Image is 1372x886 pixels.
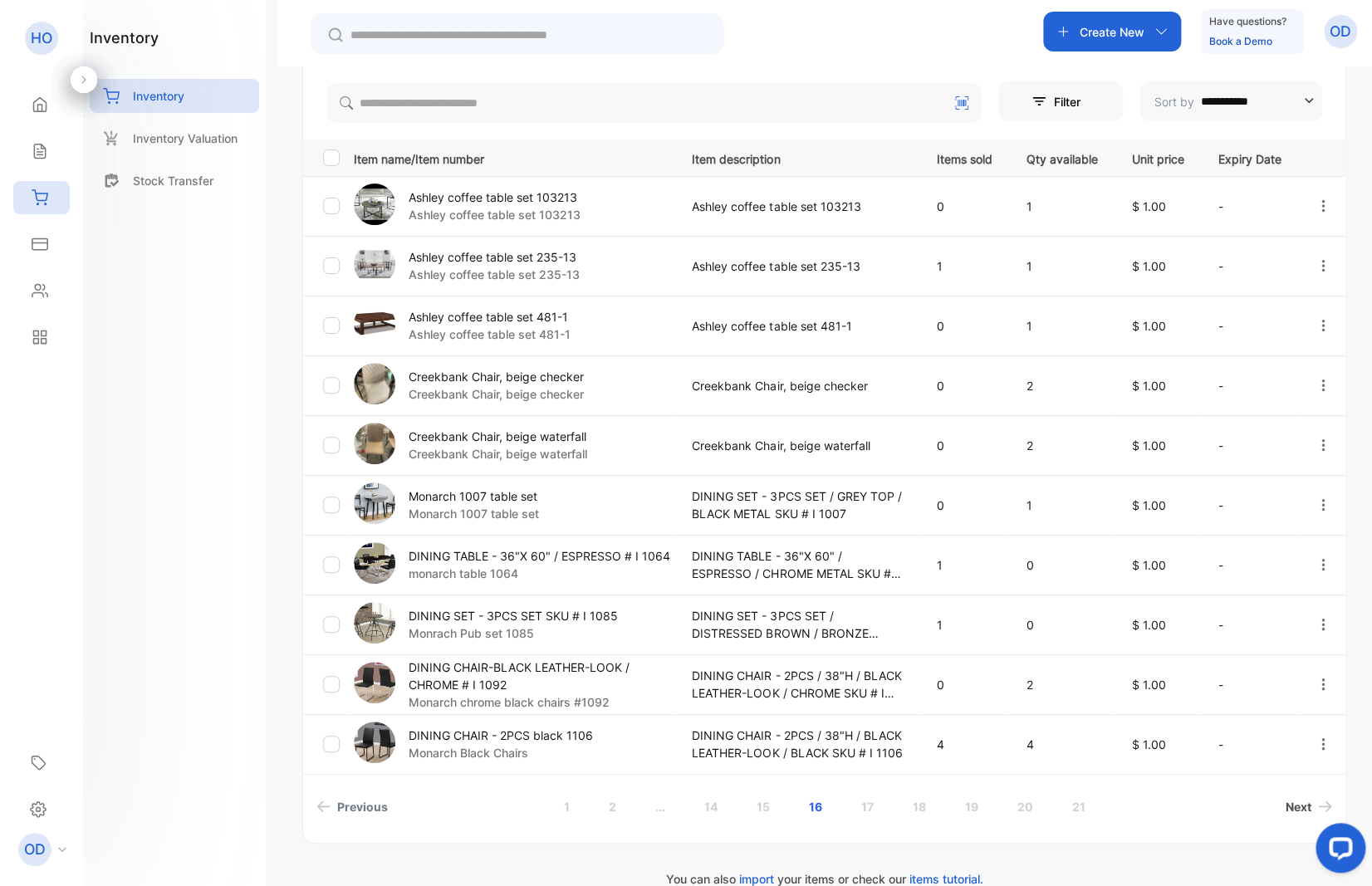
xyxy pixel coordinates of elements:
[354,184,395,225] img: item
[354,147,671,168] p: Item name/Item number
[1302,816,1372,886] iframe: LiveChat chat widget
[937,377,992,394] p: 0
[738,872,773,886] span: import
[133,130,238,147] p: Inventory Valuation
[692,667,903,702] p: DINING CHAIR - 2PCS / 38"H / BLACK LEATHER-LOOK / CHROME SKU # I 1092
[692,607,903,642] p: DINING SET - 3PCS SET / DISTRESSED BROWN / BRONZE METAL SKU # I 1085
[1027,257,1098,275] p: 1
[937,437,992,454] p: 0
[354,722,395,763] img: item
[337,798,388,815] span: Previous
[692,487,903,522] p: DINING SET - 3PCS SET / GREY TOP / BLACK METAL SKU # I 1007
[90,164,259,198] a: Stock Transfer
[684,791,737,822] a: Page 14
[1027,198,1098,215] p: 1
[1132,379,1166,393] span: $ 1.00
[1080,23,1144,41] p: Create New
[1218,198,1281,215] p: -
[692,377,903,394] p: Creekbank Chair, beige checker
[635,791,684,822] a: Jump backward
[354,482,395,524] img: item
[944,791,997,822] a: Page 19
[1132,678,1166,692] span: $ 1.00
[692,147,903,168] p: Item description
[303,791,1345,822] ul: Pagination
[692,547,903,582] p: DINING TABLE - 36"X 60" / ESPRESSO / CHROME METAL SKU # I 1064
[937,676,992,693] p: 0
[788,791,841,822] a: Page 16 is your current page
[1027,377,1098,394] p: 2
[1027,676,1098,693] p: 2
[409,445,587,463] p: Creekbank Chair, beige waterfall
[1218,377,1281,394] p: -
[1027,616,1098,634] p: 0
[1027,736,1098,753] p: 4
[1132,498,1166,512] span: $ 1.00
[1218,556,1281,574] p: -
[409,624,618,642] p: Monrach Pub set 1085
[409,368,584,385] p: Creekbank Chair, beige checker
[354,423,395,464] img: item
[543,791,589,822] a: Page 1
[1218,147,1281,168] p: Expiry Date
[354,303,395,345] img: item
[1132,199,1166,213] span: $ 1.00
[354,542,395,584] img: item
[354,602,395,644] img: item
[937,198,992,215] p: 0
[409,693,671,711] p: Monarch chrome black chairs #1092
[409,266,580,283] p: Ashley coffee table set 235-13
[409,565,670,582] p: monarch table 1064
[1279,791,1339,822] a: Next page
[937,736,992,753] p: 4
[1132,558,1166,572] span: $ 1.00
[354,243,395,285] img: item
[1218,257,1281,275] p: -
[692,198,903,215] p: Ashley coffee table set 103213
[1132,438,1166,453] span: $ 1.00
[133,172,213,189] p: Stock Transfer
[1027,497,1098,514] p: 1
[1218,497,1281,514] p: -
[133,87,184,105] p: Inventory
[1218,437,1281,454] p: -
[90,79,259,113] a: Inventory
[409,487,539,505] p: Monarch 1007 table set
[1330,21,1351,42] p: OD
[1218,616,1281,634] p: -
[997,791,1052,822] a: Page 20
[1218,676,1281,693] p: -
[1027,317,1098,335] p: 1
[937,556,992,574] p: 1
[409,385,584,403] p: Creekbank Chair, beige checker
[840,791,893,822] a: Page 17
[1051,791,1105,822] a: Page 21
[310,791,394,822] a: Previous page
[692,317,903,335] p: Ashley coffee table set 481-1
[409,428,587,445] p: Creekbank Chair, beige waterfall
[1209,13,1286,30] p: Have questions?
[736,791,789,822] a: Page 15
[90,121,259,155] a: Inventory Valuation
[692,257,903,275] p: Ashley coffee table set 235-13
[937,497,992,514] p: 0
[24,839,46,860] p: OD
[409,248,580,266] p: Ashley coffee table set 235-13
[409,188,581,206] p: Ashley coffee table set 103213
[937,317,992,335] p: 0
[90,27,159,49] h1: inventory
[409,744,593,761] p: Monarch Black Chairs
[1286,798,1311,815] span: Next
[892,791,945,822] a: Page 18
[1324,12,1357,51] button: OD
[1218,317,1281,335] p: -
[1209,35,1272,47] a: Book a Demo
[1043,12,1181,51] button: Create New
[1139,81,1322,121] button: Sort by
[692,727,903,761] p: DINING CHAIR - 2PCS / 38"H / BLACK LEATHER-LOOK / BLACK SKU # I 1106
[937,257,992,275] p: 1
[409,505,539,522] p: Monarch 1007 table set
[409,206,581,223] p: Ashley coffee table set 103213
[1132,737,1166,751] span: $ 1.00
